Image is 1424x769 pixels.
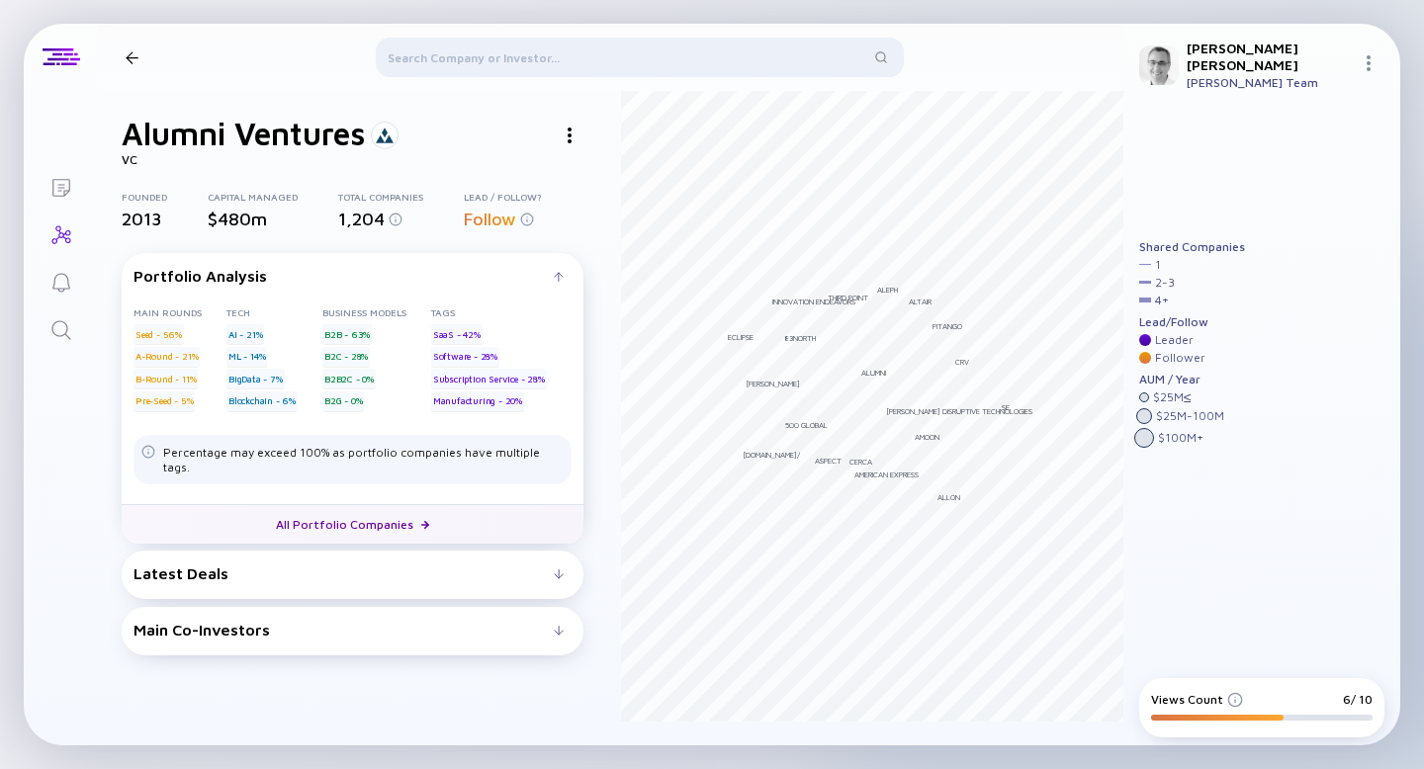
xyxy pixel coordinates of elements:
div: Tech [226,306,322,318]
div: Software - 28% [431,347,499,367]
div: Lead / Follow? [464,191,582,203]
div: Eclipse [728,332,754,342]
div: Total Companies [338,191,464,203]
div: B2B - 63% [322,324,372,344]
a: Lists [24,162,98,210]
div: Leader [1155,333,1194,347]
div: B2G - 0% [322,391,364,411]
div: A-Round - 21% [133,347,200,367]
div: Shared Companies [1139,240,1245,254]
a: Search [24,304,98,352]
div: Aspect [815,456,842,466]
div: $ 100M + [1158,431,1203,445]
div: Innovation Endeavors [772,297,855,306]
div: aMoon [915,432,939,442]
div: B-Round - 11% [133,369,198,388]
div: American Express [854,470,919,479]
div: SE [1002,402,1010,412]
div: Lead/Follow [1139,315,1245,329]
div: 2013 [122,209,208,229]
div: [PERSON_NAME] [746,379,800,388]
div: AltaIR [909,297,932,306]
img: Menu [1361,55,1377,71]
div: [PERSON_NAME] Team [1187,75,1353,90]
div: Third Point [828,293,868,302]
div: 6/ 10 [1343,692,1373,707]
div: Allon [937,492,960,502]
div: ML - 14% [226,347,267,367]
div: BigData - 7% [226,369,285,388]
div: Follower [1155,351,1205,365]
div: Cerca [849,457,872,467]
div: Views Count [1151,692,1243,707]
a: All Portfolio Companies [122,504,583,544]
div: Founded [122,191,208,203]
div: [PERSON_NAME] [PERSON_NAME] [1187,40,1353,73]
div: $ 25M [1153,390,1192,404]
div: Pitango [933,321,962,331]
div: [DOMAIN_NAME]/ [743,450,800,460]
img: Tags Dislacimer info icon [141,445,155,459]
div: Aleph [877,285,898,295]
div: $ 25M - 100M [1156,409,1224,423]
div: Tags [431,306,572,318]
a: Investor Map [24,210,98,257]
div: B2B2C - 0% [322,369,376,388]
div: Pre-Seed - 5% [133,391,195,411]
div: $480m [208,209,338,229]
div: Seed - 56% [133,324,184,344]
div: Main Co-Investors [133,621,554,639]
div: B2C - 28% [322,347,370,367]
div: Percentage may exceed 100% as portfolio companies have multiple tags. [163,445,564,474]
div: Latest Deals [133,564,554,582]
div: ≤ [1184,390,1192,404]
img: Info for Lead / Follow? [520,213,534,226]
div: Subscription Service - 28% [431,369,547,388]
div: CRV [955,357,969,367]
div: Manufacturing - 20% [431,391,524,411]
div: AUM / Year [1139,373,1245,386]
img: Info for Total Companies [389,213,402,226]
span: 1,204 [338,209,385,229]
div: SaaS - 42% [431,324,483,344]
div: 4 + [1155,294,1169,307]
div: 1 [1155,258,1161,272]
div: Alumni [861,368,886,378]
h1: Alumni Ventures [122,115,365,152]
div: VC [122,152,583,167]
div: AI - 21% [226,324,264,344]
div: 500 Global [785,420,828,430]
div: 2 - 3 [1155,276,1175,290]
div: Business Models [322,306,431,318]
span: Follow [464,209,516,229]
img: Josh Profile Picture [1139,45,1179,85]
div: Blockchain - 6% [226,391,298,411]
a: Reminders [24,257,98,304]
img: Investor Actions [568,128,572,143]
div: [PERSON_NAME] Disruptive Technologies [886,406,1032,416]
div: Capital Managed [208,191,338,203]
div: Portfolio Analysis [133,267,554,285]
div: Main rounds [133,306,226,318]
div: 83North [784,333,816,343]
